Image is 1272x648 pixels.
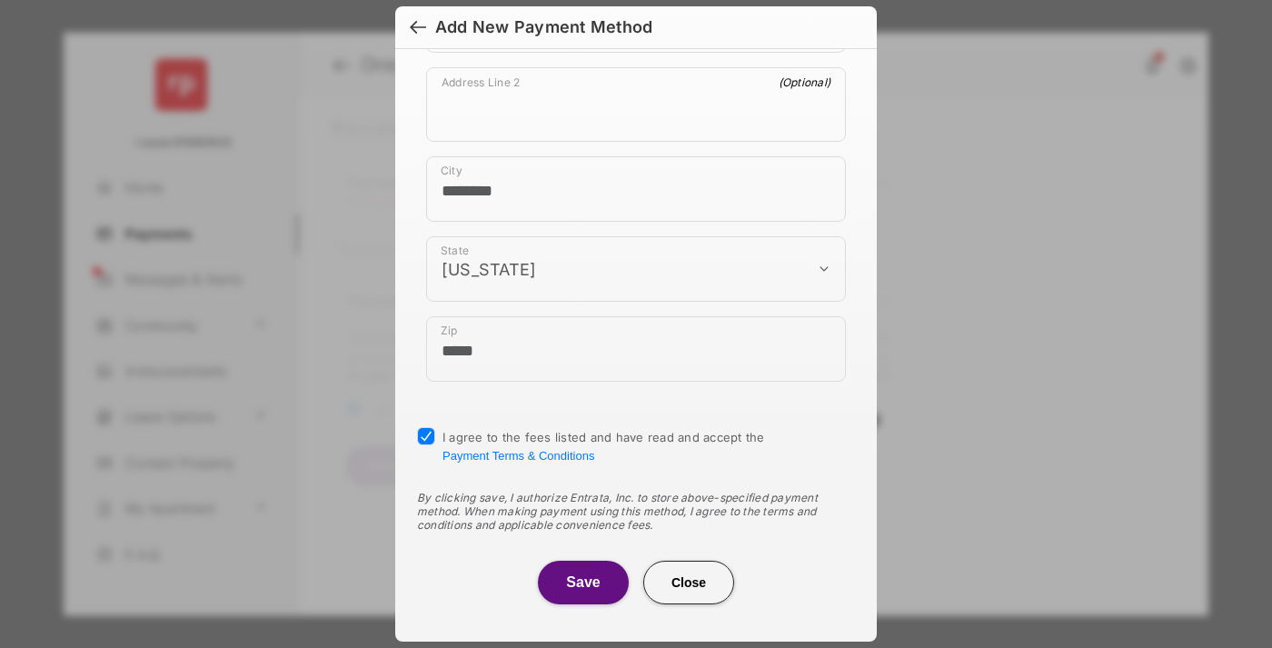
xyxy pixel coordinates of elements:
button: Save [538,561,629,604]
div: payment_method_screening[postal_addresses][addressLine2] [426,67,846,142]
div: Add New Payment Method [435,17,652,37]
button: I agree to the fees listed and have read and accept the [442,449,594,463]
div: payment_method_screening[postal_addresses][locality] [426,156,846,222]
button: Close [643,561,734,604]
div: By clicking save, I authorize Entrata, Inc. to store above-specified payment method. When making ... [417,491,855,532]
div: payment_method_screening[postal_addresses][postalCode] [426,316,846,382]
div: payment_method_screening[postal_addresses][administrativeArea] [426,236,846,302]
span: I agree to the fees listed and have read and accept the [442,430,765,463]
